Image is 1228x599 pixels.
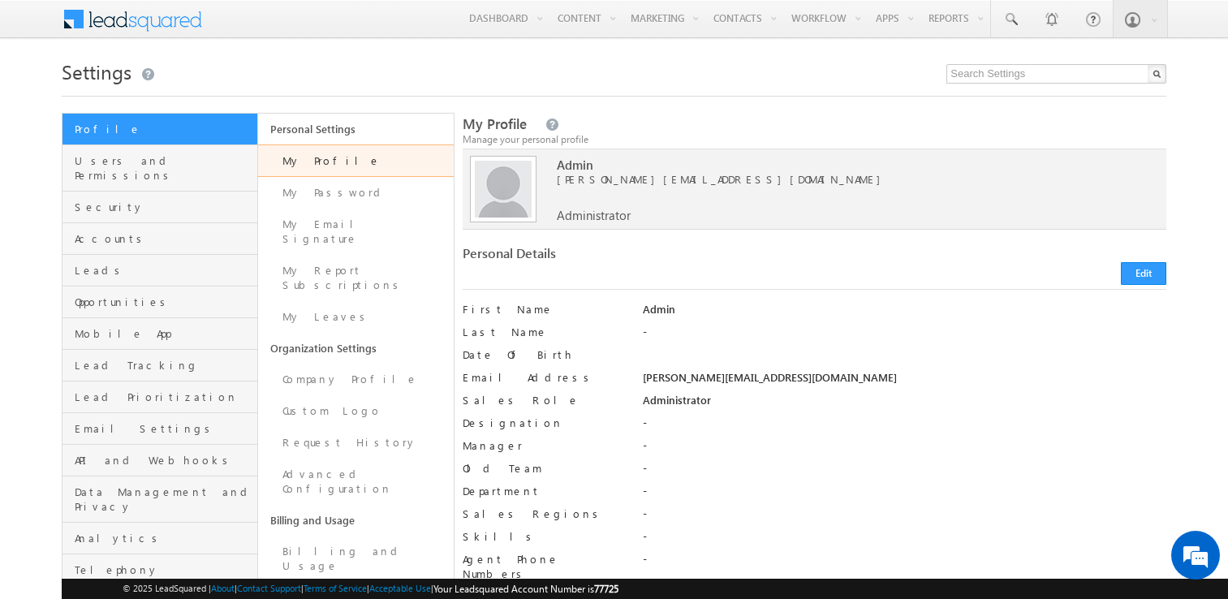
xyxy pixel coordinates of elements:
a: Profile [62,114,257,145]
label: Designation [463,416,625,430]
div: - [643,416,1166,438]
span: Telephony [75,562,253,577]
a: Request History [258,427,454,459]
span: Analytics [75,531,253,545]
label: Email Address [463,370,625,385]
div: [PERSON_NAME][EMAIL_ADDRESS][DOMAIN_NAME] [643,370,1166,393]
a: Mobile App [62,318,257,350]
label: Department [463,484,625,498]
span: Admin [557,157,1120,172]
div: - [643,325,1166,347]
span: Accounts [75,231,253,246]
a: Contact Support [237,583,301,593]
a: About [211,583,235,593]
a: Lead Tracking [62,350,257,381]
span: Email Settings [75,421,253,436]
span: Your Leadsquared Account Number is [433,583,618,595]
a: Leads [62,255,257,287]
div: - [643,529,1166,552]
a: Acceptable Use [369,583,431,593]
div: Manage your personal profile [463,132,1167,147]
label: Sales Regions [463,506,625,521]
a: My Report Subscriptions [258,255,454,301]
a: Terms of Service [304,583,367,593]
label: Skills [463,529,625,544]
a: Telephony [62,554,257,586]
label: Sales Role [463,393,625,407]
span: © 2025 LeadSquared | | | | | [123,581,618,597]
a: My Email Signature [258,209,454,255]
label: Date Of Birth [463,347,625,362]
a: My Leaves [258,301,454,333]
a: My Profile [258,144,454,177]
span: Administrator [557,208,631,222]
a: Lead Prioritization [62,381,257,413]
label: Manager [463,438,625,453]
label: First Name [463,302,625,317]
a: Users and Permissions [62,145,257,192]
input: Search Settings [946,64,1166,84]
span: API and Webhooks [75,453,253,468]
a: Accounts [62,223,257,255]
div: Personal Details [463,246,806,269]
a: My Password [258,177,454,209]
span: [PERSON_NAME][EMAIL_ADDRESS][DOMAIN_NAME] [557,172,1120,187]
span: Profile [75,122,253,136]
div: - [643,506,1166,529]
span: Users and Permissions [75,153,253,183]
span: Lead Tracking [75,358,253,373]
div: - [643,552,1166,575]
a: Analytics [62,523,257,554]
label: Agent Phone Numbers [463,552,625,581]
label: Last Name [463,325,625,339]
div: - [643,461,1166,484]
span: Data Management and Privacy [75,485,253,514]
span: Mobile App [75,326,253,341]
a: Email Settings [62,413,257,445]
a: Organization Settings [258,333,454,364]
span: Lead Prioritization [75,390,253,404]
a: Custom Logo [258,395,454,427]
button: Edit [1121,262,1166,285]
a: API and Webhooks [62,445,257,476]
a: Personal Settings [258,114,454,144]
span: My Profile [463,114,527,133]
span: Opportunities [75,295,253,309]
span: Security [75,200,253,214]
span: 77725 [594,583,618,595]
a: Company Profile [258,364,454,395]
a: Billing and Usage [258,536,454,582]
div: - [643,484,1166,506]
span: Leads [75,263,253,278]
div: - [643,438,1166,461]
a: Opportunities [62,287,257,318]
a: Advanced Configuration [258,459,454,505]
span: Settings [62,58,131,84]
a: Data Management and Privacy [62,476,257,523]
div: Administrator [643,393,1166,416]
label: Old Team [463,461,625,476]
a: Billing and Usage [258,505,454,536]
div: Admin [643,302,1166,325]
a: Security [62,192,257,223]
